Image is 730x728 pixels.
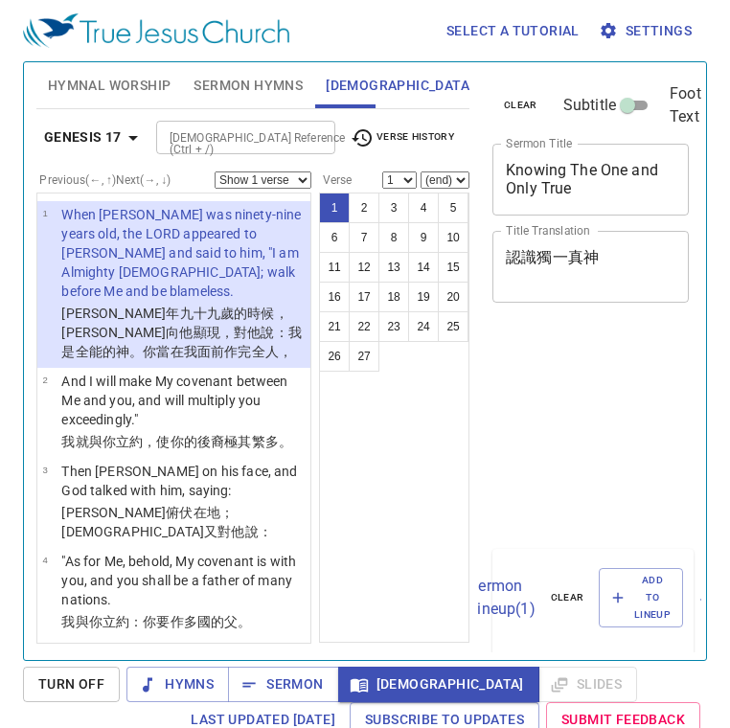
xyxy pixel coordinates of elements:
[76,614,252,629] wh589: 與你立約
[319,311,350,342] button: 21
[378,282,409,312] button: 18
[228,667,338,702] button: Sermon
[39,174,171,186] label: Previous (←, ↑) Next (→, ↓)
[61,304,305,361] p: [PERSON_NAME]
[23,13,289,48] img: True Jesus Church
[349,341,379,372] button: 27
[506,161,675,197] textarea: Knowing The One and Only True [DEMOGRAPHIC_DATA]
[61,372,305,429] p: And I will make My covenant between Me and you, and will multiply you exceedingly."
[126,667,229,702] button: Hymns
[326,74,473,98] span: [DEMOGRAPHIC_DATA]
[539,586,596,609] button: clear
[349,252,379,283] button: 12
[61,306,302,359] wh8672: 歲
[446,19,580,43] span: Select a tutorial
[279,434,292,449] wh7235: 。
[438,252,468,283] button: 15
[438,311,468,342] button: 25
[506,248,675,284] textarea: 認識獨一真神
[408,311,439,342] button: 24
[595,13,699,49] button: Settings
[319,193,350,223] button: 1
[319,174,352,186] label: Verse
[259,524,272,539] wh559: ：
[349,311,379,342] button: 22
[44,125,122,149] b: Genesis 17
[197,614,252,629] wh1995: 國
[42,375,47,385] span: 2
[611,572,671,625] span: Add to Lineup
[129,344,292,359] wh410: 。你當在我
[438,193,468,223] button: 5
[492,549,694,648] div: Sermon Lineup(1)clearAdd to Lineup
[61,552,305,609] p: "As for Me, behold, My covenant is with you, and you shall be a father of many nations.
[61,306,302,359] wh87: 年
[319,341,350,372] button: 26
[142,672,214,696] span: Hymns
[319,222,350,253] button: 6
[38,672,104,696] span: Turn Off
[349,282,379,312] button: 17
[42,208,47,218] span: 1
[599,568,683,628] button: Add to Lineup
[265,344,292,359] wh8549: 人，
[349,193,379,223] button: 2
[238,434,292,449] wh3966: 其繁多
[61,642,305,718] p: No longer shall your name be called [PERSON_NAME], but your name shall be [PERSON_NAME]; for I ha...
[42,465,47,475] span: 3
[61,505,271,539] wh87: 俯伏
[61,462,305,500] p: Then [PERSON_NAME] on his face, and God talked with him, saying:
[42,555,47,565] span: 4
[354,672,524,696] span: [DEMOGRAPHIC_DATA]
[243,672,323,696] span: Sermon
[438,282,468,312] button: 20
[319,252,350,283] button: 11
[238,614,251,629] wh1: 。
[204,524,272,539] wh430: 又對他說
[194,74,303,98] span: Sermon Hymns
[408,252,439,283] button: 14
[349,222,379,253] button: 7
[468,575,535,621] p: Sermon Lineup ( 1 )
[103,344,292,359] wh7706: 的神
[551,589,584,606] span: clear
[338,667,539,702] button: [DEMOGRAPHIC_DATA]
[408,222,439,253] button: 9
[48,74,171,98] span: Hymnal Worship
[143,434,292,449] wh1285: ，使你的後裔極
[211,614,251,629] wh1471: 的父
[61,325,302,359] wh3068: 向他
[378,252,409,283] button: 13
[319,282,350,312] button: 16
[439,13,587,49] button: Select a tutorial
[670,82,714,128] span: Footer Text
[61,205,305,301] p: When [PERSON_NAME] was ninety-nine years old, the LORD appeared to [PERSON_NAME] and said to him,...
[129,434,292,449] wh5414: 約
[351,126,454,149] span: Verse History
[129,614,251,629] wh1285: ：你要作多
[162,126,298,148] input: Type Bible Reference
[61,612,305,631] p: 我
[492,94,549,117] button: clear
[378,193,409,223] button: 3
[408,193,439,223] button: 4
[61,503,305,541] p: [PERSON_NAME]
[23,667,120,702] button: Turn Off
[61,306,302,359] wh8141: 九十
[61,306,302,359] wh8141: 九
[603,19,692,43] span: Settings
[378,311,409,342] button: 23
[378,222,409,253] button: 8
[408,282,439,312] button: 19
[36,120,152,155] button: Genesis 17
[61,306,302,359] wh1121: 的時候，[PERSON_NAME]
[485,323,652,541] iframe: from-child
[504,97,537,114] span: clear
[563,94,616,117] span: Subtitle
[438,222,468,253] button: 10
[339,124,466,152] button: Verse History
[61,432,305,451] p: 我就與你立
[197,344,292,359] wh6440: 面前作完全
